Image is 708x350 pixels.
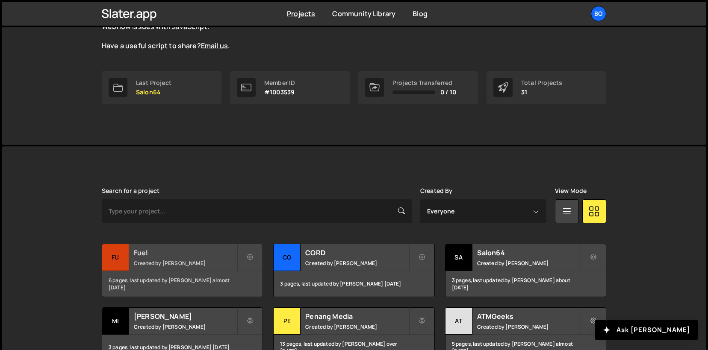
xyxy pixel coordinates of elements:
a: Last Project Salon64 [102,71,221,104]
small: Created by [PERSON_NAME] [305,260,408,267]
a: Fu Fuel Created by [PERSON_NAME] 6 pages, last updated by [PERSON_NAME] almost [DATE] [102,244,263,297]
div: 3 pages, last updated by [PERSON_NAME] about [DATE] [445,271,606,297]
h2: Penang Media [305,312,408,321]
p: #1003539 [264,89,295,96]
span: 0 / 10 [440,89,456,96]
small: Created by [PERSON_NAME] [134,260,237,267]
div: Total Projects [521,79,562,86]
small: Created by [PERSON_NAME] [134,323,237,330]
div: 6 pages, last updated by [PERSON_NAME] almost [DATE] [102,271,263,297]
a: Email us [201,41,228,50]
label: Created By [420,187,453,194]
small: Created by [PERSON_NAME] [477,260,580,267]
small: Created by [PERSON_NAME] [477,323,580,330]
a: CO CORD Created by [PERSON_NAME] 3 pages, last updated by [PERSON_NAME] [DATE] [273,244,434,297]
h2: ATMGeeks [477,312,580,321]
div: Projects Transferred [392,79,456,86]
div: Last Project [136,79,171,86]
h2: Fuel [134,248,237,257]
small: Created by [PERSON_NAME] [305,323,408,330]
a: Bo [591,6,606,21]
p: Salon64 [136,89,171,96]
div: Sa [445,244,472,271]
a: Projects [287,9,315,18]
div: 3 pages, last updated by [PERSON_NAME] [DATE] [274,271,434,297]
div: Pe [274,308,301,335]
p: The is live and growing. Explore the curated scripts to solve common Webflow issues with JavaScri... [102,12,410,51]
div: Member ID [264,79,295,86]
h2: [PERSON_NAME] [134,312,237,321]
div: CO [274,244,301,271]
input: Type your project... [102,199,412,223]
div: Fu [102,244,129,271]
div: Mi [102,308,129,335]
a: Community Library [332,9,395,18]
button: Ask [PERSON_NAME] [595,320,698,340]
a: Sa Salon64 Created by [PERSON_NAME] 3 pages, last updated by [PERSON_NAME] about [DATE] [445,244,606,297]
label: Search for a project [102,187,159,194]
p: 31 [521,89,562,96]
h2: Salon64 [477,248,580,257]
label: View Mode [555,187,587,194]
h2: CORD [305,248,408,257]
a: Blog [413,9,428,18]
div: AT [445,308,472,335]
